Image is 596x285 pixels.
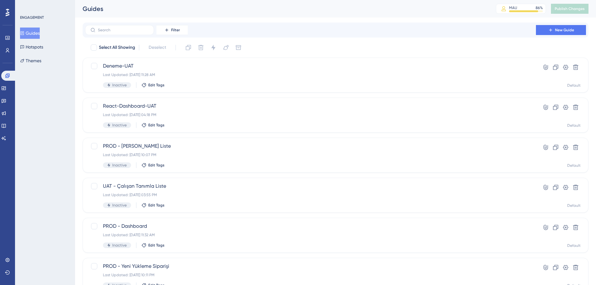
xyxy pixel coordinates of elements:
button: Filter [156,25,188,35]
div: 86 % [536,5,543,10]
div: Default [567,203,581,208]
button: Edit Tags [141,123,165,128]
span: Deneme-UAT [103,62,518,70]
span: Inactive [112,243,127,248]
div: Default [567,123,581,128]
span: Edit Tags [148,83,165,88]
span: Edit Tags [148,123,165,128]
span: Inactive [112,83,127,88]
div: Default [567,243,581,248]
div: Last Updated: [DATE] 03:55 PM [103,192,518,197]
button: Hotspots [20,41,43,53]
button: Publish Changes [551,4,588,14]
span: Inactive [112,203,127,208]
span: Publish Changes [555,6,585,11]
span: Edit Tags [148,203,165,208]
div: Default [567,83,581,88]
span: PROD - [PERSON_NAME] Liste [103,142,518,150]
div: Last Updated: [DATE] 10:11 PM [103,272,518,277]
span: Deselect [149,44,166,51]
div: Default [567,163,581,168]
button: Edit Tags [141,243,165,248]
span: Edit Tags [148,163,165,168]
button: Guides [20,28,40,39]
span: Inactive [112,163,127,168]
button: Edit Tags [141,83,165,88]
button: Edit Tags [141,163,165,168]
button: New Guide [536,25,586,35]
span: PROD - Dashboard [103,222,518,230]
button: Deselect [143,42,172,53]
div: Last Updated: [DATE] 04:18 PM [103,112,518,117]
span: React-Dashboard-UAT [103,102,518,110]
div: MAU [509,5,517,10]
button: Themes [20,55,41,66]
div: Guides [83,4,480,13]
div: Last Updated: [DATE] 11:28 AM [103,72,518,77]
span: New Guide [555,28,574,33]
span: Filter [171,28,180,33]
span: Select All Showing [99,44,135,51]
button: Edit Tags [141,203,165,208]
div: Last Updated: [DATE] 11:32 AM [103,232,518,237]
div: Last Updated: [DATE] 10:07 PM [103,152,518,157]
input: Search [98,28,149,32]
span: UAT - Çalışan Tanımla Liste [103,182,518,190]
div: ENGAGEMENT [20,15,44,20]
span: PROD - Yeni Yükleme Siparişi [103,262,518,270]
span: Edit Tags [148,243,165,248]
span: Inactive [112,123,127,128]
